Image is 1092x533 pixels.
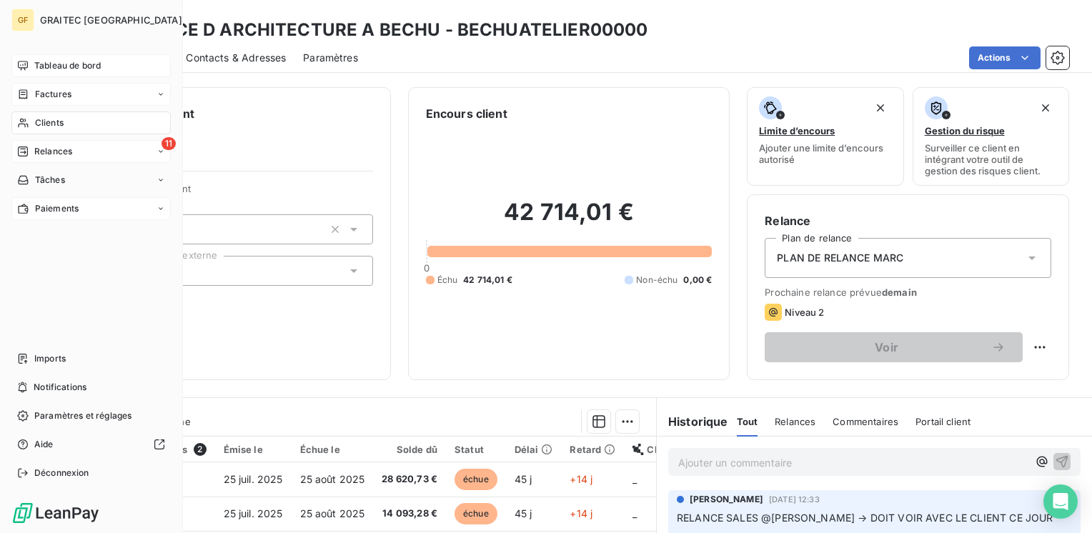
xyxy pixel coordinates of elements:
[224,473,283,485] span: 25 juil. 2025
[515,444,553,455] div: Délai
[194,443,207,456] span: 2
[915,416,971,427] span: Portail client
[913,87,1069,186] button: Gestion du risqueSurveiller ce client en intégrant votre outil de gestion des risques client.
[882,287,917,298] span: demain
[455,503,497,524] span: échue
[765,332,1023,362] button: Voir
[632,444,698,455] div: Chorus Pro
[737,416,758,427] span: Tout
[683,274,712,287] span: 0,00 €
[969,46,1041,69] button: Actions
[455,444,497,455] div: Statut
[769,495,820,504] span: [DATE] 12:33
[636,274,677,287] span: Non-échu
[162,137,176,150] span: 11
[759,142,891,165] span: Ajouter une limite d’encours autorisé
[34,467,89,479] span: Déconnexion
[833,416,898,427] span: Commentaires
[34,438,54,451] span: Aide
[426,198,713,241] h2: 42 714,01 €
[34,59,101,72] span: Tableau de bord
[455,469,497,490] span: échue
[35,202,79,215] span: Paiements
[782,342,991,353] span: Voir
[570,507,592,519] span: +14 j
[437,274,458,287] span: Échu
[775,416,815,427] span: Relances
[34,145,72,158] span: Relances
[35,174,65,186] span: Tâches
[382,444,437,455] div: Solde dû
[115,183,373,203] span: Propriétés Client
[40,14,182,26] span: GRAITEC [GEOGRAPHIC_DATA]
[34,381,86,394] span: Notifications
[300,473,365,485] span: 25 août 2025
[515,507,532,519] span: 45 j
[632,507,637,519] span: _
[426,105,507,122] h6: Encours client
[765,287,1051,298] span: Prochaine relance prévue
[570,444,615,455] div: Retard
[925,142,1057,176] span: Surveiller ce client en intégrant votre outil de gestion des risques client.
[224,507,283,519] span: 25 juil. 2025
[690,493,763,506] span: [PERSON_NAME]
[1043,484,1078,519] div: Open Intercom Messenger
[35,88,71,101] span: Factures
[35,116,64,129] span: Clients
[785,307,824,318] span: Niveau 2
[747,87,903,186] button: Limite d’encoursAjouter une limite d’encours autorisé
[765,212,1051,229] h6: Relance
[657,413,728,430] h6: Historique
[11,433,171,456] a: Aide
[759,125,835,136] span: Limite d’encours
[777,251,903,265] span: PLAN DE RELANCE MARC
[11,9,34,31] div: GF
[303,51,358,65] span: Paramètres
[86,105,373,122] h6: Informations client
[925,125,1005,136] span: Gestion du risque
[34,352,66,365] span: Imports
[382,507,437,521] span: 14 093,28 €
[11,502,100,524] img: Logo LeanPay
[224,444,283,455] div: Émise le
[300,444,365,455] div: Échue le
[300,507,365,519] span: 25 août 2025
[515,473,532,485] span: 45 j
[632,473,637,485] span: _
[570,473,592,485] span: +14 j
[677,512,1053,524] span: RELANCE SALES @[PERSON_NAME] → DOIT VOIR AVEC LE CLIENT CE JOUR
[126,17,647,43] h3: AGENCE D ARCHITECTURE A BECHU - BECHUATELIER00000
[463,274,512,287] span: 42 714,01 €
[34,409,131,422] span: Paramètres et réglages
[382,472,437,487] span: 28 620,73 €
[186,51,286,65] span: Contacts & Adresses
[424,262,430,274] span: 0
